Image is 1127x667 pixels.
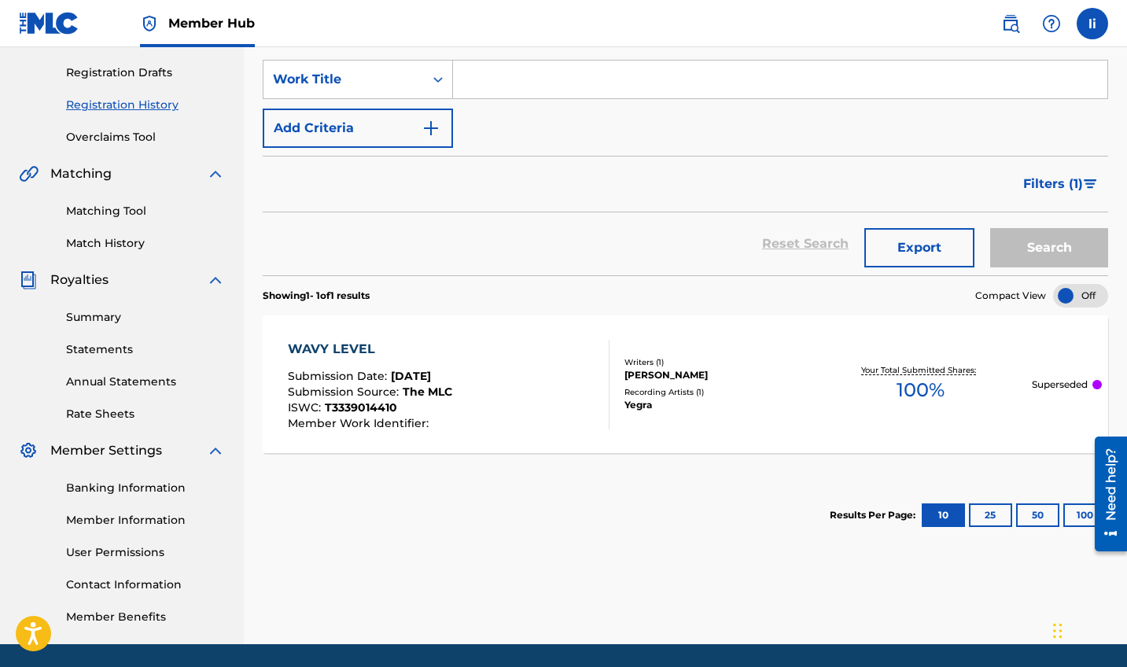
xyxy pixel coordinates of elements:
[66,64,225,81] a: Registration Drafts
[19,441,38,460] img: Member Settings
[288,385,403,399] span: Submission Source :
[66,544,225,561] a: User Permissions
[1036,8,1067,39] div: Help
[66,374,225,390] a: Annual Statements
[263,315,1108,453] a: WAVY LEVELSubmission Date:[DATE]Submission Source:The MLCISWC:T3339014410Member Work Identifier:W...
[1032,378,1088,392] p: Superseded
[263,109,453,148] button: Add Criteria
[19,271,38,289] img: Royalties
[66,577,225,593] a: Contact Information
[66,406,225,422] a: Rate Sheets
[1023,175,1083,193] span: Filters ( 1 )
[864,228,974,267] button: Export
[624,356,810,368] div: Writers ( 1 )
[206,271,225,289] img: expand
[66,203,225,219] a: Matching Tool
[1063,503,1107,527] button: 100
[263,289,370,303] p: Showing 1 - 1 of 1 results
[66,309,225,326] a: Summary
[288,400,325,415] span: ISWC :
[206,441,225,460] img: expand
[1014,164,1108,204] button: Filters (1)
[66,512,225,529] a: Member Information
[1084,179,1097,189] img: filter
[1042,14,1061,33] img: help
[1083,429,1127,559] iframe: Resource Center
[624,368,810,382] div: [PERSON_NAME]
[66,235,225,252] a: Match History
[66,97,225,113] a: Registration History
[206,164,225,183] img: expand
[1001,14,1020,33] img: search
[1048,591,1127,667] iframe: Chat Widget
[1077,8,1108,39] div: User Menu
[975,289,1046,303] span: Compact View
[66,480,225,496] a: Banking Information
[66,609,225,625] a: Member Benefits
[288,369,391,383] span: Submission Date :
[19,12,79,35] img: MLC Logo
[922,503,965,527] button: 10
[273,70,414,89] div: Work Title
[1016,503,1059,527] button: 50
[140,14,159,33] img: Top Rightsholder
[391,369,431,383] span: [DATE]
[969,503,1012,527] button: 25
[50,164,112,183] span: Matching
[1053,607,1063,654] div: Drag
[861,364,980,376] p: Your Total Submitted Shares:
[50,441,162,460] span: Member Settings
[66,129,225,146] a: Overclaims Tool
[403,385,452,399] span: The MLC
[830,508,919,522] p: Results Per Page:
[422,119,440,138] img: 9d2ae6d4665cec9f34b9.svg
[66,341,225,358] a: Statements
[50,271,109,289] span: Royalties
[624,386,810,398] div: Recording Artists ( 1 )
[897,376,945,404] span: 100 %
[288,416,433,430] span: Member Work Identifier :
[168,14,255,32] span: Member Hub
[263,60,1108,275] form: Search Form
[288,340,452,359] div: WAVY LEVEL
[995,8,1026,39] a: Public Search
[325,400,397,415] span: T3339014410
[19,164,39,183] img: Matching
[624,398,810,412] div: Yegra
